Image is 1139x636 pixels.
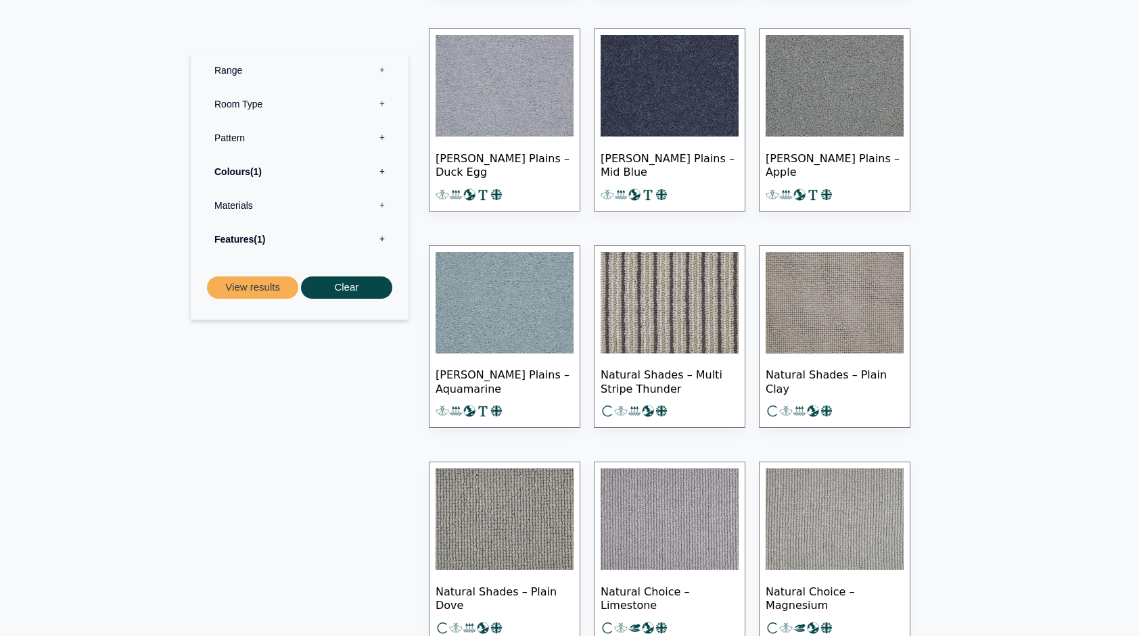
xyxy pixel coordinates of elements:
[254,234,265,245] span: 1
[759,28,910,212] a: Tomkinson Plains - Apple [PERSON_NAME] Plains – Apple
[759,245,910,429] a: organic grey wool loop Natural Shades – Plain Clay
[766,252,904,353] img: organic grey wool loop
[601,141,739,188] span: [PERSON_NAME] Plains – Mid Blue
[201,222,398,256] label: Features
[429,245,580,429] a: Tomkinson Plains-Aquamarine [PERSON_NAME] Plains – Aquamarine
[201,53,398,87] label: Range
[594,28,745,212] a: Tomkinson Plains - Mid Blue [PERSON_NAME] Plains – Mid Blue
[436,357,574,404] span: [PERSON_NAME] Plains – Aquamarine
[429,28,580,212] a: [PERSON_NAME] Plains – Duck Egg
[207,276,298,299] button: View results
[594,245,745,429] a: Natural Shades - Multi Stripe Thunder Natural Shades – Multi Stripe Thunder
[201,189,398,222] label: Materials
[301,276,392,299] button: Clear
[201,121,398,155] label: Pattern
[601,574,739,621] span: Natural Choice – Limestone
[766,357,904,404] span: Natural Shades – Plain Clay
[601,35,739,137] img: Tomkinson Plains - Mid Blue
[601,357,739,404] span: Natural Shades – Multi Stripe Thunder
[436,252,574,353] img: Tomkinson Plains-Aquamarine
[766,35,904,137] img: Tomkinson Plains - Apple
[201,87,398,121] label: Room Type
[201,155,398,189] label: Colours
[436,574,574,621] span: Natural Shades – Plain Dove
[766,141,904,188] span: [PERSON_NAME] Plains – Apple
[766,574,904,621] span: Natural Choice – Magnesium
[250,166,262,177] span: 1
[601,252,739,353] img: Natural Shades - Multi Stripe Thunder
[436,141,574,188] span: [PERSON_NAME] Plains – Duck Egg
